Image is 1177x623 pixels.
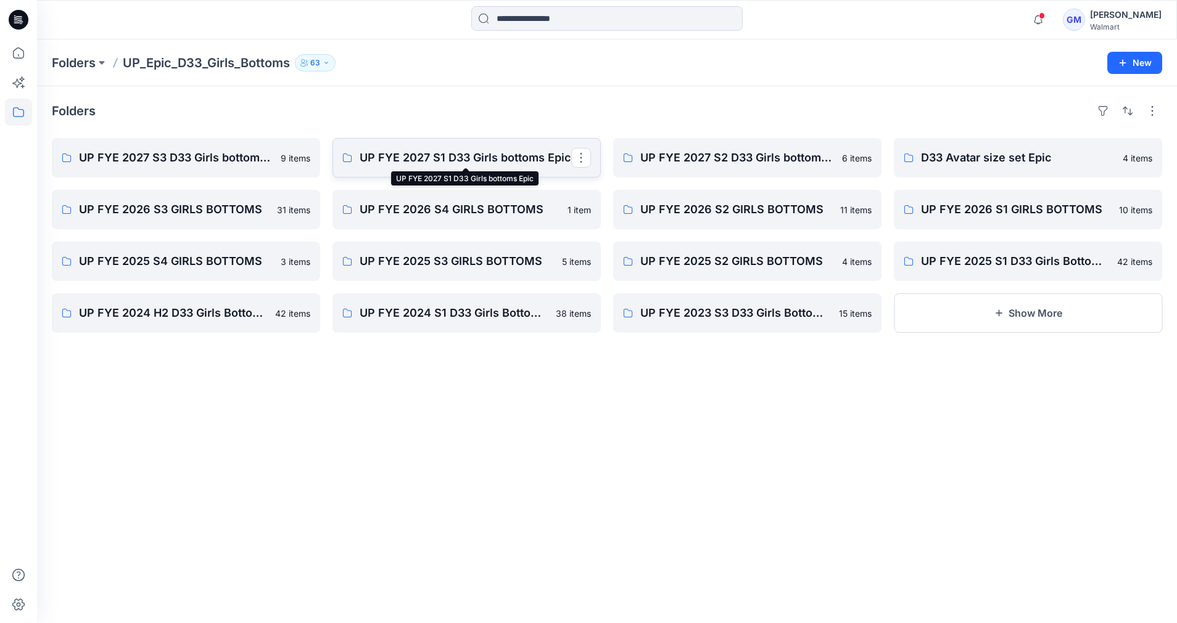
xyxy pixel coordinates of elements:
a: D33 Avatar size set Epic4 items [894,138,1162,177]
p: UP FYE 2026 S2 GIRLS BOTTOMS [640,201,833,218]
p: UP FYE 2027 S3 D33 Girls bottoms Epic [79,149,273,166]
a: UP FYE 2024 S1 D33 Girls Bottoms Epic38 items [332,293,601,333]
p: UP FYE 2026 S1 GIRLS BOTTOMS [921,201,1112,218]
button: New [1107,52,1162,74]
p: UP FYE 2027 S1 D33 Girls bottoms Epic [360,149,571,166]
p: 5 items [562,255,591,268]
p: 31 items [277,203,310,216]
a: UP FYE 2026 S4 GIRLS BOTTOMS1 item [332,190,601,229]
p: UP FYE 2025 S4 GIRLS BOTTOMS [79,253,273,270]
p: UP FYE 2023 S3 D33 Girls Bottoms Epic [640,304,832,322]
a: UP FYE 2027 S2 D33 Girls bottoms Epic6 items [613,138,882,177]
p: 11 items [840,203,872,216]
div: Walmart [1090,22,1162,31]
a: Folders [52,54,96,71]
a: UP FYE 2023 S3 D33 Girls Bottoms Epic15 items [613,293,882,333]
p: 38 items [556,307,591,320]
p: UP FYE 2026 S4 GIRLS BOTTOMS [360,201,560,218]
p: 4 items [842,255,872,268]
p: 42 items [275,307,310,320]
a: UP FYE 2027 S1 D33 Girls bottoms Epic [332,138,601,177]
div: GM [1063,9,1085,31]
p: 4 items [1123,152,1152,165]
a: UP FYE 2026 S1 GIRLS BOTTOMS10 items [894,190,1162,229]
button: 63 [295,54,336,71]
p: UP FYE 2025 S2 GIRLS BOTTOMS [640,253,835,270]
a: UP FYE 2026 S2 GIRLS BOTTOMS11 items [613,190,882,229]
p: 42 items [1117,255,1152,268]
p: UP FYE 2024 H2 D33 Girls Bottoms EPIC [79,304,268,322]
p: 9 items [281,152,310,165]
p: 63 [310,56,320,70]
a: UP FYE 2025 S3 GIRLS BOTTOMS5 items [332,242,601,281]
p: 10 items [1119,203,1152,216]
p: UP FYE 2027 S2 D33 Girls bottoms Epic [640,149,835,166]
h4: Folders [52,104,96,118]
a: UP FYE 2027 S3 D33 Girls bottoms Epic9 items [52,138,320,177]
p: UP_Epic_D33_Girls_Bottoms [123,54,290,71]
p: D33 Avatar size set Epic [921,149,1115,166]
p: 1 item [568,203,591,216]
a: UP FYE 2026 S3 GIRLS BOTTOMS31 items [52,190,320,229]
a: UP FYE 2025 S4 GIRLS BOTTOMS3 items [52,242,320,281]
button: Show More [894,293,1162,333]
p: UP FYE 2025 S3 GIRLS BOTTOMS [360,253,555,270]
a: UP FYE 2025 S2 GIRLS BOTTOMS4 items [613,242,882,281]
p: 15 items [839,307,872,320]
p: 3 items [281,255,310,268]
p: UP FYE 2025 S1 D33 Girls Bottoms EPIC [921,253,1110,270]
div: [PERSON_NAME] [1090,7,1162,22]
a: UP FYE 2024 H2 D33 Girls Bottoms EPIC42 items [52,293,320,333]
p: UP FYE 2026 S3 GIRLS BOTTOMS [79,201,270,218]
a: UP FYE 2025 S1 D33 Girls Bottoms EPIC42 items [894,242,1162,281]
p: UP FYE 2024 S1 D33 Girls Bottoms Epic [360,304,548,322]
p: 6 items [842,152,872,165]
